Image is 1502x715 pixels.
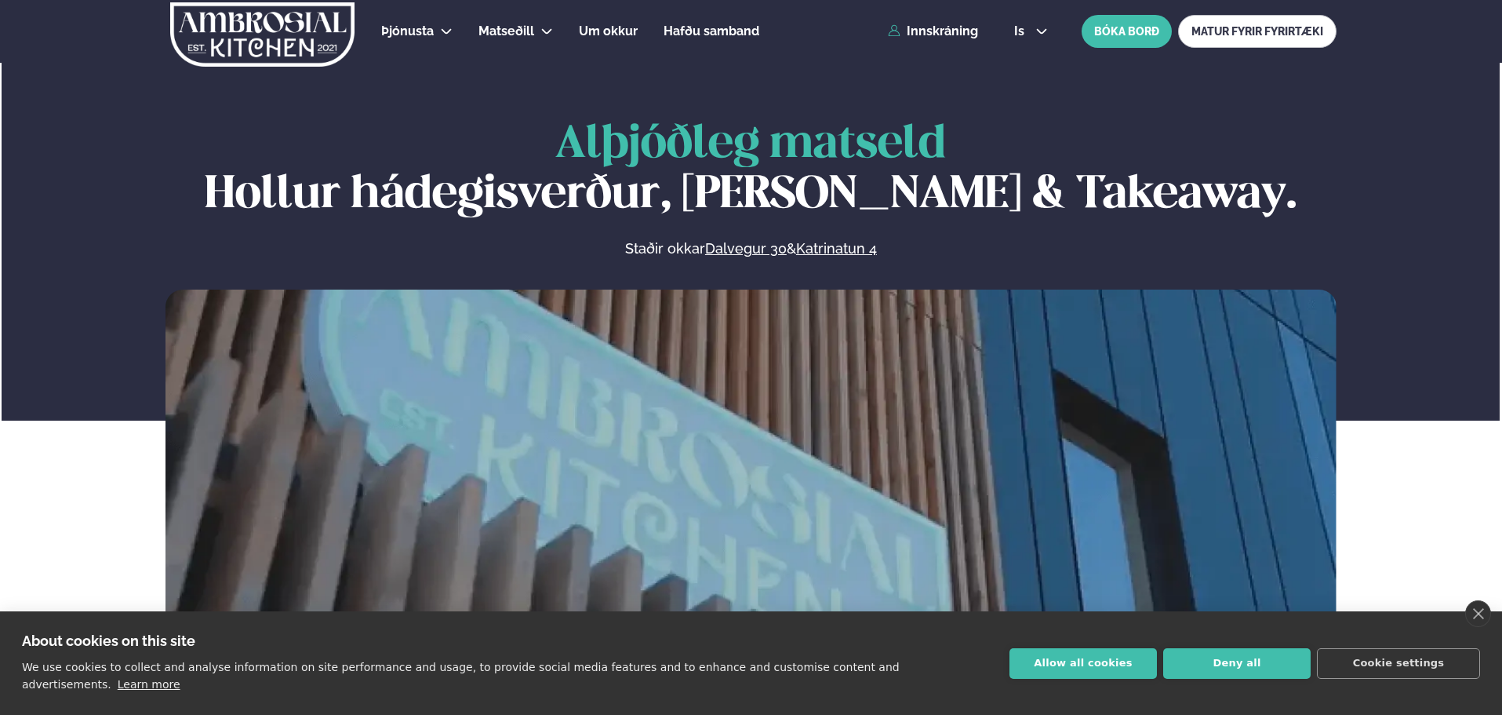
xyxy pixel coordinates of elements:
button: BÓKA BORÐ [1082,15,1172,48]
a: Innskráning [888,24,978,38]
span: Hafðu samband [664,24,759,38]
a: Þjónusta [381,22,434,41]
a: Dalvegur 30 [705,239,787,258]
span: Um okkur [579,24,638,38]
a: Learn more [118,678,180,691]
span: Þjónusta [381,24,434,38]
button: Allow all cookies [1009,648,1157,679]
span: is [1014,25,1029,38]
a: Hafðu samband [664,22,759,41]
a: Katrinatun 4 [796,239,877,258]
strong: About cookies on this site [22,633,195,649]
span: Matseðill [478,24,534,38]
button: is [1002,25,1060,38]
p: We use cookies to collect and analyse information on site performance and usage, to provide socia... [22,661,900,691]
a: close [1465,600,1491,627]
h1: Hollur hádegisverður, [PERSON_NAME] & Takeaway. [165,120,1337,221]
button: Cookie settings [1317,648,1480,679]
a: Um okkur [579,22,638,41]
p: Staðir okkar & [454,239,1047,258]
button: Deny all [1163,648,1311,679]
span: Alþjóðleg matseld [555,123,946,166]
a: Matseðill [478,22,534,41]
a: MATUR FYRIR FYRIRTÆKI [1178,15,1337,48]
img: logo [169,2,356,67]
